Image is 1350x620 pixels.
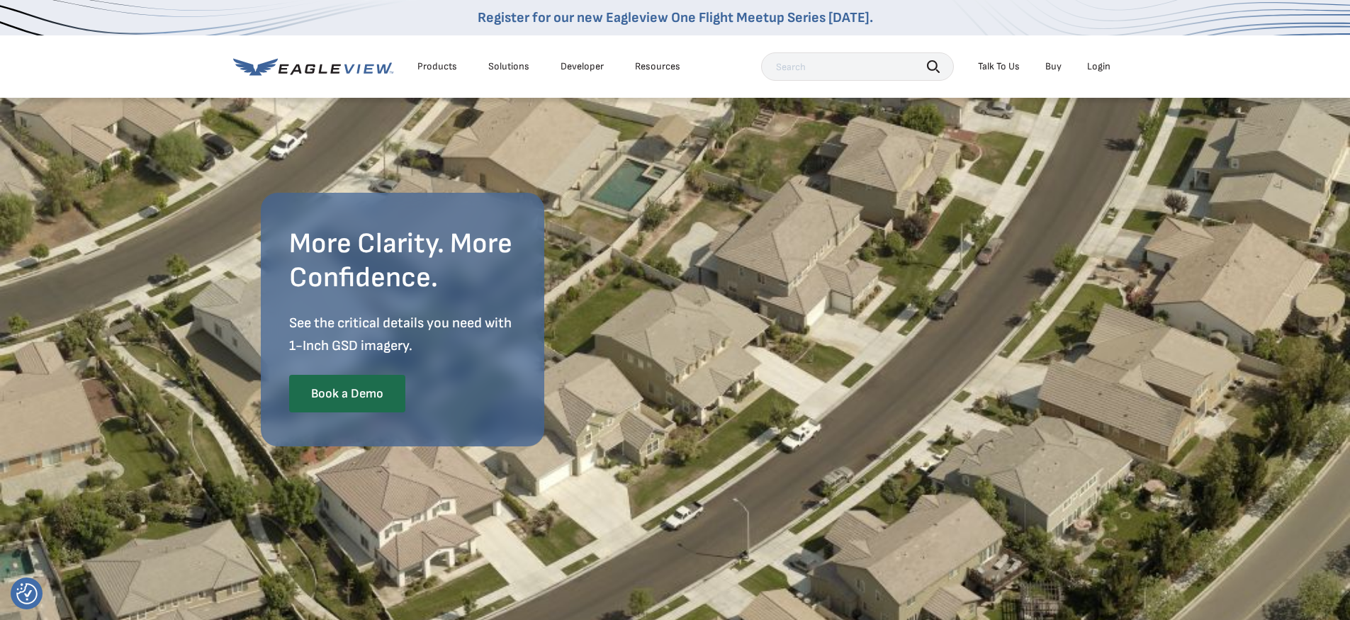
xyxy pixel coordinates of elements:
[488,60,529,73] div: Solutions
[16,583,38,604] img: Revisit consent button
[978,60,1020,73] div: Talk To Us
[1087,60,1110,73] div: Login
[289,312,516,357] p: See the critical details you need with 1-Inch GSD imagery.
[478,9,873,26] a: Register for our new Eagleview One Flight Meetup Series [DATE].
[1045,60,1062,73] a: Buy
[289,227,516,295] h2: More Clarity. More Confidence.
[289,375,405,413] a: Book a Demo
[561,60,604,73] a: Developer
[635,60,680,73] div: Resources
[16,583,38,604] button: Consent Preferences
[761,52,954,81] input: Search
[417,60,457,73] div: Products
